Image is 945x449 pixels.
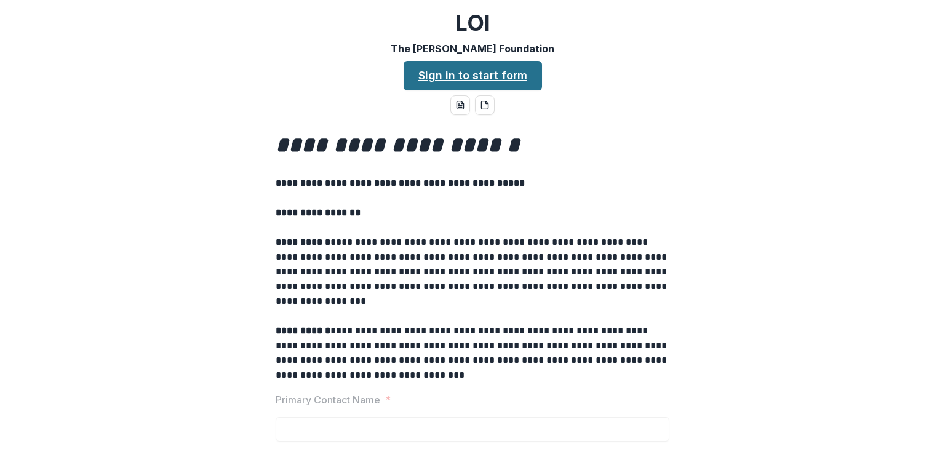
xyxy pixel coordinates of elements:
button: pdf-download [475,95,495,115]
button: word-download [450,95,470,115]
p: The [PERSON_NAME] Foundation [391,41,554,56]
a: Sign in to start form [404,61,542,90]
h2: LOI [455,10,490,36]
p: Primary Contact Name [276,392,380,407]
